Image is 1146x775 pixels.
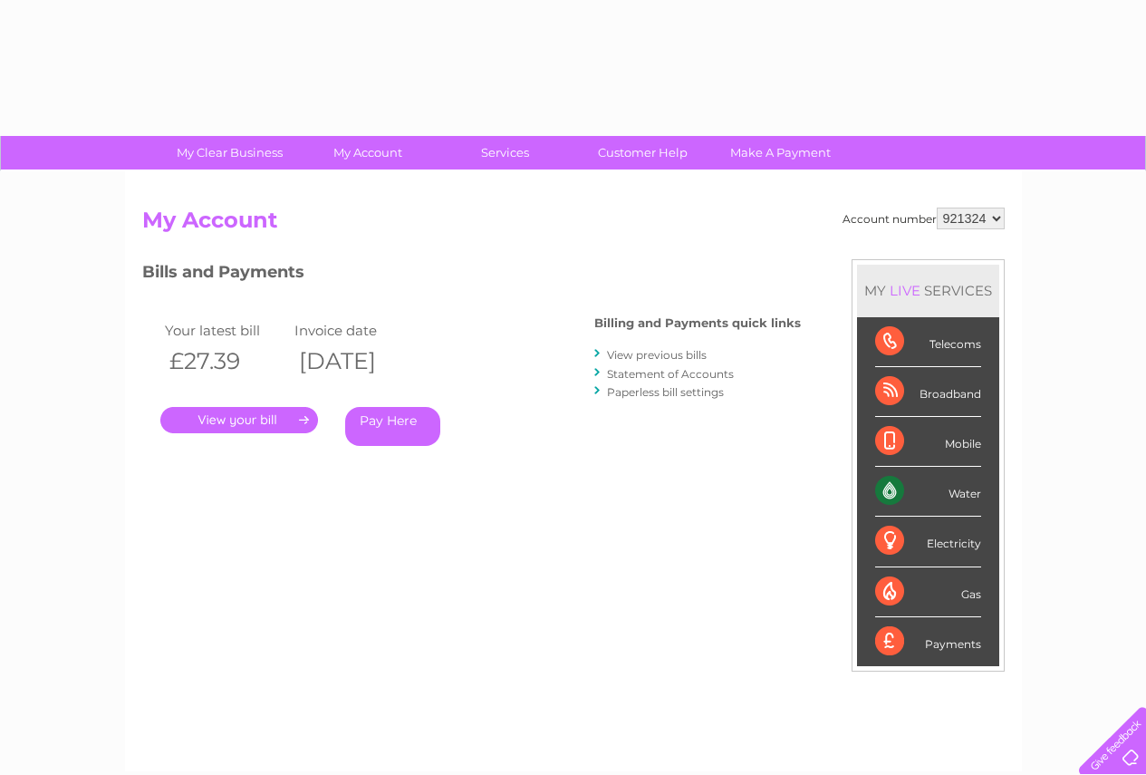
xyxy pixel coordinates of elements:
[875,567,981,617] div: Gas
[875,317,981,367] div: Telecoms
[706,136,855,170] a: Make A Payment
[142,208,1005,242] h2: My Account
[160,407,318,433] a: .
[875,517,981,567] div: Electricity
[345,407,440,446] a: Pay Here
[568,136,717,170] a: Customer Help
[142,259,801,291] h3: Bills and Payments
[155,136,304,170] a: My Clear Business
[875,367,981,417] div: Broadband
[857,265,999,316] div: MY SERVICES
[290,318,420,343] td: Invoice date
[607,367,734,381] a: Statement of Accounts
[843,208,1005,229] div: Account number
[607,385,724,399] a: Paperless bill settings
[875,417,981,467] div: Mobile
[875,617,981,666] div: Payments
[293,136,442,170] a: My Account
[607,348,707,362] a: View previous bills
[594,316,801,330] h4: Billing and Payments quick links
[160,343,291,380] th: £27.39
[886,282,924,299] div: LIVE
[875,467,981,517] div: Water
[290,343,420,380] th: [DATE]
[430,136,580,170] a: Services
[160,318,291,343] td: Your latest bill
